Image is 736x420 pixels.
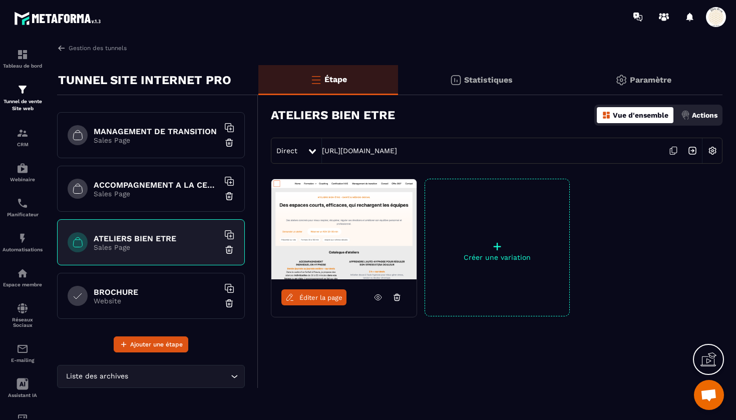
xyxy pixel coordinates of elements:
[322,147,397,155] a: [URL][DOMAIN_NAME]
[130,371,228,382] input: Search for option
[3,177,43,182] p: Webinaire
[3,225,43,260] a: automationsautomationsAutomatisations
[224,138,234,148] img: trash
[3,120,43,155] a: formationformationCRM
[58,70,231,90] p: TUNNEL SITE INTERNET PRO
[425,239,569,253] p: +
[3,98,43,112] p: Tunnel de vente Site web
[17,162,29,174] img: automations
[3,247,43,252] p: Automatisations
[683,141,702,160] img: arrow-next.bcc2205e.svg
[3,155,43,190] a: automationsautomationsWebinaire
[464,75,513,85] p: Statistiques
[224,191,234,201] img: trash
[450,74,462,86] img: stats.20deebd0.svg
[271,108,395,122] h3: ATELIERS BIEN ETRE
[3,142,43,147] p: CRM
[64,371,130,382] span: Liste des archives
[694,380,724,410] div: Ouvrir le chat
[94,243,219,251] p: Sales Page
[276,147,297,155] span: Direct
[114,336,188,352] button: Ajouter une étape
[57,44,127,53] a: Gestion des tunnels
[94,234,219,243] h6: ATELIERS BIEN ETRE
[17,302,29,314] img: social-network
[57,365,245,388] div: Search for option
[94,190,219,198] p: Sales Page
[94,297,219,305] p: Website
[3,370,43,405] a: Assistant IA
[94,180,219,190] h6: ACCOMPAGNEMENT A LA CERTIFICATION HAS
[17,127,29,139] img: formation
[615,74,627,86] img: setting-gr.5f69749f.svg
[3,335,43,370] a: emailemailE-mailing
[17,197,29,209] img: scheduler
[3,41,43,76] a: formationformationTableau de bord
[310,74,322,86] img: bars-o.4a397970.svg
[3,76,43,120] a: formationformationTunnel de vente Site web
[94,136,219,144] p: Sales Page
[681,111,690,120] img: actions.d6e523a2.png
[14,9,104,28] img: logo
[299,294,342,301] span: Éditer la page
[94,287,219,297] h6: BROCHURE
[17,84,29,96] img: formation
[3,357,43,363] p: E-mailing
[3,260,43,295] a: automationsautomationsEspace membre
[57,44,66,53] img: arrow
[17,267,29,279] img: automations
[130,339,183,349] span: Ajouter une étape
[224,245,234,255] img: trash
[94,127,219,136] h6: MANAGEMENT DE TRANSITION
[3,392,43,398] p: Assistant IA
[3,282,43,287] p: Espace membre
[602,111,611,120] img: dashboard-orange.40269519.svg
[692,111,717,119] p: Actions
[224,298,234,308] img: trash
[630,75,671,85] p: Paramètre
[281,289,346,305] a: Éditer la page
[3,63,43,69] p: Tableau de bord
[3,295,43,335] a: social-networksocial-networkRéseaux Sociaux
[271,179,417,279] img: image
[3,317,43,328] p: Réseaux Sociaux
[17,232,29,244] img: automations
[613,111,668,119] p: Vue d'ensemble
[3,212,43,217] p: Planificateur
[324,75,347,84] p: Étape
[425,253,569,261] p: Créer une variation
[703,141,722,160] img: setting-w.858f3a88.svg
[17,343,29,355] img: email
[17,49,29,61] img: formation
[3,190,43,225] a: schedulerschedulerPlanificateur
